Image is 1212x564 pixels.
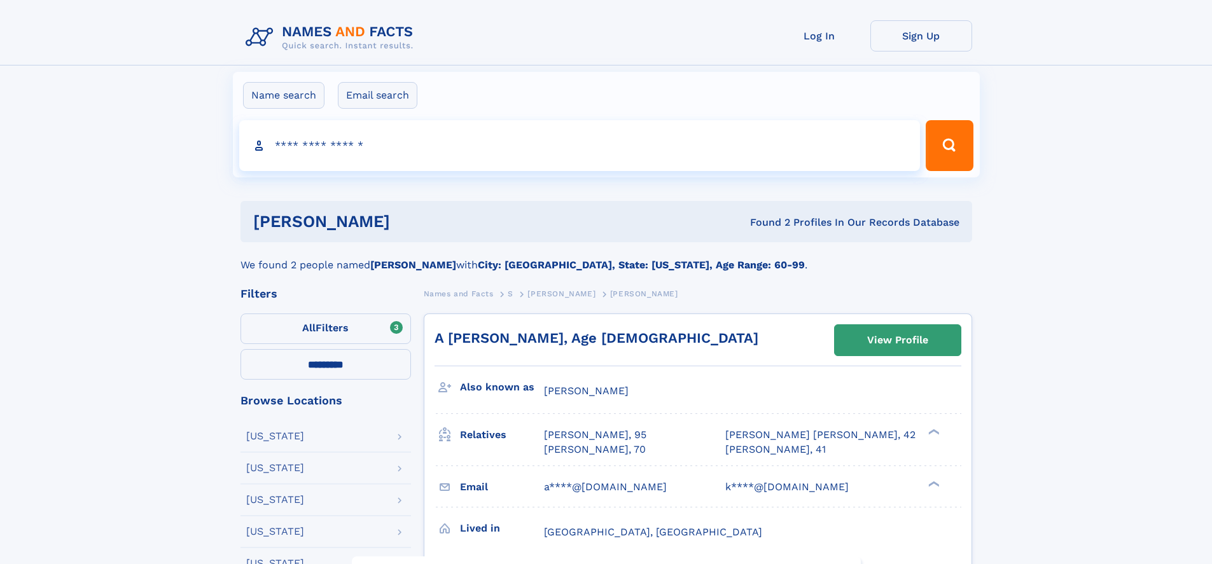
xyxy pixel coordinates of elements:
[435,330,758,346] a: A [PERSON_NAME], Age [DEMOGRAPHIC_DATA]
[460,518,544,539] h3: Lived in
[570,216,959,230] div: Found 2 Profiles In Our Records Database
[338,82,417,109] label: Email search
[460,376,544,398] h3: Also known as
[253,214,570,230] h1: [PERSON_NAME]
[926,120,973,171] button: Search Button
[246,495,304,505] div: [US_STATE]
[527,289,596,298] span: [PERSON_NAME]
[508,285,513,301] a: S
[302,322,316,334] span: All
[544,385,629,397] span: [PERSON_NAME]
[544,443,646,457] a: [PERSON_NAME], 70
[240,242,972,273] div: We found 2 people named with .
[527,285,596,301] a: [PERSON_NAME]
[610,289,678,298] span: [PERSON_NAME]
[544,428,646,442] a: [PERSON_NAME], 95
[925,428,940,436] div: ❯
[240,313,411,344] label: Filters
[544,526,762,538] span: [GEOGRAPHIC_DATA], [GEOGRAPHIC_DATA]
[460,424,544,446] h3: Relatives
[240,288,411,299] div: Filters
[424,285,494,301] a: Names and Facts
[870,20,972,52] a: Sign Up
[240,20,424,55] img: Logo Names and Facts
[240,395,411,406] div: Browse Locations
[246,463,304,473] div: [US_STATE]
[769,20,870,52] a: Log In
[867,326,928,355] div: View Profile
[835,325,961,355] a: View Profile
[725,428,916,442] a: [PERSON_NAME] [PERSON_NAME], 42
[246,526,304,537] div: [US_STATE]
[478,259,805,271] b: City: [GEOGRAPHIC_DATA], State: [US_STATE], Age Range: 60-99
[925,479,940,488] div: ❯
[239,120,921,171] input: search input
[246,431,304,441] div: [US_STATE]
[725,443,826,457] a: [PERSON_NAME], 41
[370,259,456,271] b: [PERSON_NAME]
[460,476,544,498] h3: Email
[508,289,513,298] span: S
[243,82,324,109] label: Name search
